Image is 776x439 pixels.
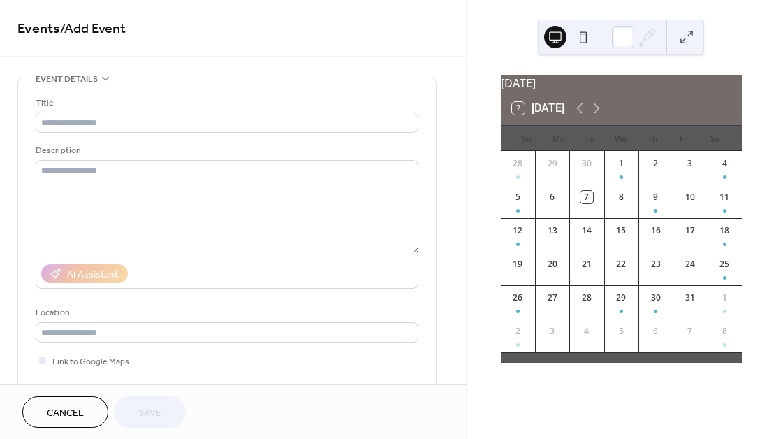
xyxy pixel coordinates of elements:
[543,126,574,151] div: Mo
[580,224,593,237] div: 14
[580,157,593,170] div: 30
[546,157,559,170] div: 29
[60,15,126,43] span: / Add Event
[501,75,742,92] div: [DATE]
[546,325,559,338] div: 3
[36,305,416,320] div: Location
[650,325,662,338] div: 6
[718,157,731,170] div: 4
[718,292,731,304] div: 1
[606,126,637,151] div: We
[718,258,731,271] div: 25
[546,292,559,304] div: 27
[615,157,627,170] div: 1
[650,292,662,304] div: 30
[511,157,524,170] div: 28
[546,258,559,271] div: 20
[511,191,524,203] div: 5
[615,224,627,237] div: 15
[546,224,559,237] div: 13
[511,258,524,271] div: 19
[637,126,668,151] div: Th
[699,126,731,151] div: Sa
[718,325,731,338] div: 8
[512,126,543,151] div: Su
[580,292,593,304] div: 28
[718,191,731,203] div: 11
[580,191,593,203] div: 7
[650,191,662,203] div: 9
[47,406,84,421] span: Cancel
[36,96,416,110] div: Title
[615,325,627,338] div: 5
[511,224,524,237] div: 12
[22,396,108,428] button: Cancel
[684,292,696,304] div: 31
[511,292,524,304] div: 26
[684,224,696,237] div: 17
[650,157,662,170] div: 2
[650,258,662,271] div: 23
[511,325,524,338] div: 2
[36,72,98,87] span: Event details
[507,99,569,118] button: 7[DATE]
[684,258,696,271] div: 24
[650,224,662,237] div: 16
[615,191,627,203] div: 8
[668,126,699,151] div: Fr
[615,292,627,304] div: 29
[574,126,606,151] div: Tu
[17,15,60,43] a: Events
[52,354,129,369] span: Link to Google Maps
[684,191,696,203] div: 10
[546,191,559,203] div: 6
[580,325,593,338] div: 4
[684,157,696,170] div: 3
[718,224,731,237] div: 18
[580,258,593,271] div: 21
[36,143,416,158] div: Description
[684,325,696,338] div: 7
[615,258,627,271] div: 22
